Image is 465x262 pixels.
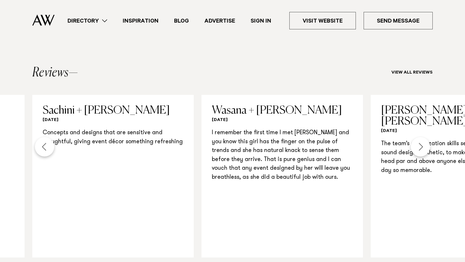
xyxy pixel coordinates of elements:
h2: Reviews [32,66,78,79]
a: Sachini + [PERSON_NAME] [DATE] Concepts and designs that are sensitive and thoughtful, giving eve... [32,95,194,257]
a: View all reviews [391,70,433,76]
p: Concepts and designs that are sensitive and thoughtful, giving event décor something refreshing [43,129,183,146]
h6: [DATE] [43,117,183,124]
a: Directory [60,16,115,25]
swiper-slide: 7 / 10 [32,95,194,257]
swiper-slide: 8 / 10 [201,95,363,257]
a: Wasana + [PERSON_NAME] [DATE] I remember the first time I met [PERSON_NAME] and you know this gir... [201,95,363,257]
a: Visit Website [289,12,356,29]
a: Sign In [243,16,279,25]
p: I remember the first time I met [PERSON_NAME] and you know this girl has the finger on the pulse ... [212,129,353,182]
a: Blog [166,16,197,25]
a: Inspiration [115,16,166,25]
a: Send Message [364,12,433,29]
h3: Sachini + [PERSON_NAME] [43,105,183,116]
h6: [DATE] [212,117,353,124]
a: Advertise [197,16,243,25]
img: Auckland Weddings Logo [32,15,55,26]
h3: Wasana + [PERSON_NAME] [212,105,353,116]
